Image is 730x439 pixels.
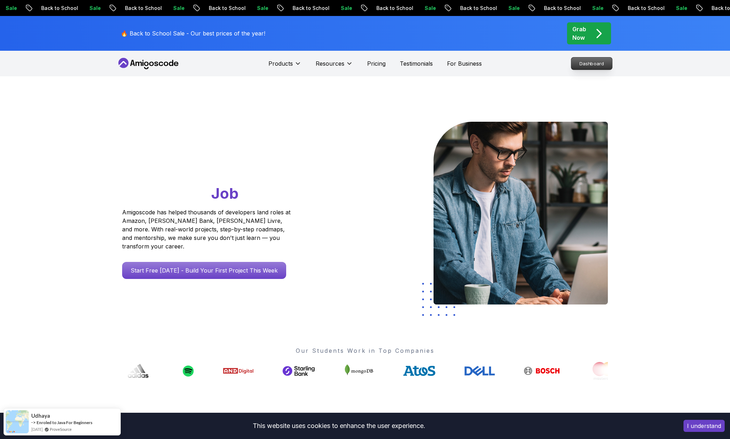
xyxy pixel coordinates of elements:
p: Back to School [400,5,448,12]
p: Resources [316,59,344,68]
a: Pricing [367,59,386,68]
p: Grab Now [572,25,586,42]
p: Back to School [316,5,365,12]
p: Sale [448,5,471,12]
p: Amigoscode has helped thousands of developers land roles at Amazon, [PERSON_NAME] Bank, [PERSON_N... [122,208,293,251]
h1: Go From Learning to Hired: Master Java, Spring Boot & Cloud Skills That Get You the [122,122,318,204]
p: Sale [365,5,387,12]
p: Sale [700,5,723,12]
span: Job [211,184,239,202]
p: Back to School [568,5,616,12]
button: Resources [316,59,353,73]
span: [DATE] [31,426,43,432]
a: Enroled to Java For Beginners [37,420,92,425]
a: Testimonials [400,59,433,68]
img: hero [434,122,608,304]
p: Sale [532,5,555,12]
p: Back to School [65,5,113,12]
p: 🔥 Back to School Sale - Our best prices of the year! [121,29,265,38]
div: This website uses cookies to enhance the user experience. [5,418,673,434]
a: Start Free [DATE] - Build Your First Project This Week [122,262,286,279]
p: Back to School [652,5,700,12]
p: Back to School [233,5,281,12]
a: For Business [447,59,482,68]
p: Sale [113,5,136,12]
p: Sale [616,5,639,12]
a: Dashboard [571,57,612,70]
a: ProveSource [50,426,72,432]
p: Sale [197,5,220,12]
p: Sale [281,5,304,12]
p: Back to School [149,5,197,12]
button: Accept cookies [683,420,725,432]
span: Udhaya [31,413,50,419]
p: Our Students Work in Top Companies [122,346,608,355]
p: Products [268,59,293,68]
p: Back to School [484,5,532,12]
img: provesource social proof notification image [6,410,29,433]
p: Sale [29,5,52,12]
p: Dashboard [571,57,612,70]
span: -> [31,419,36,425]
button: Products [268,59,301,73]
